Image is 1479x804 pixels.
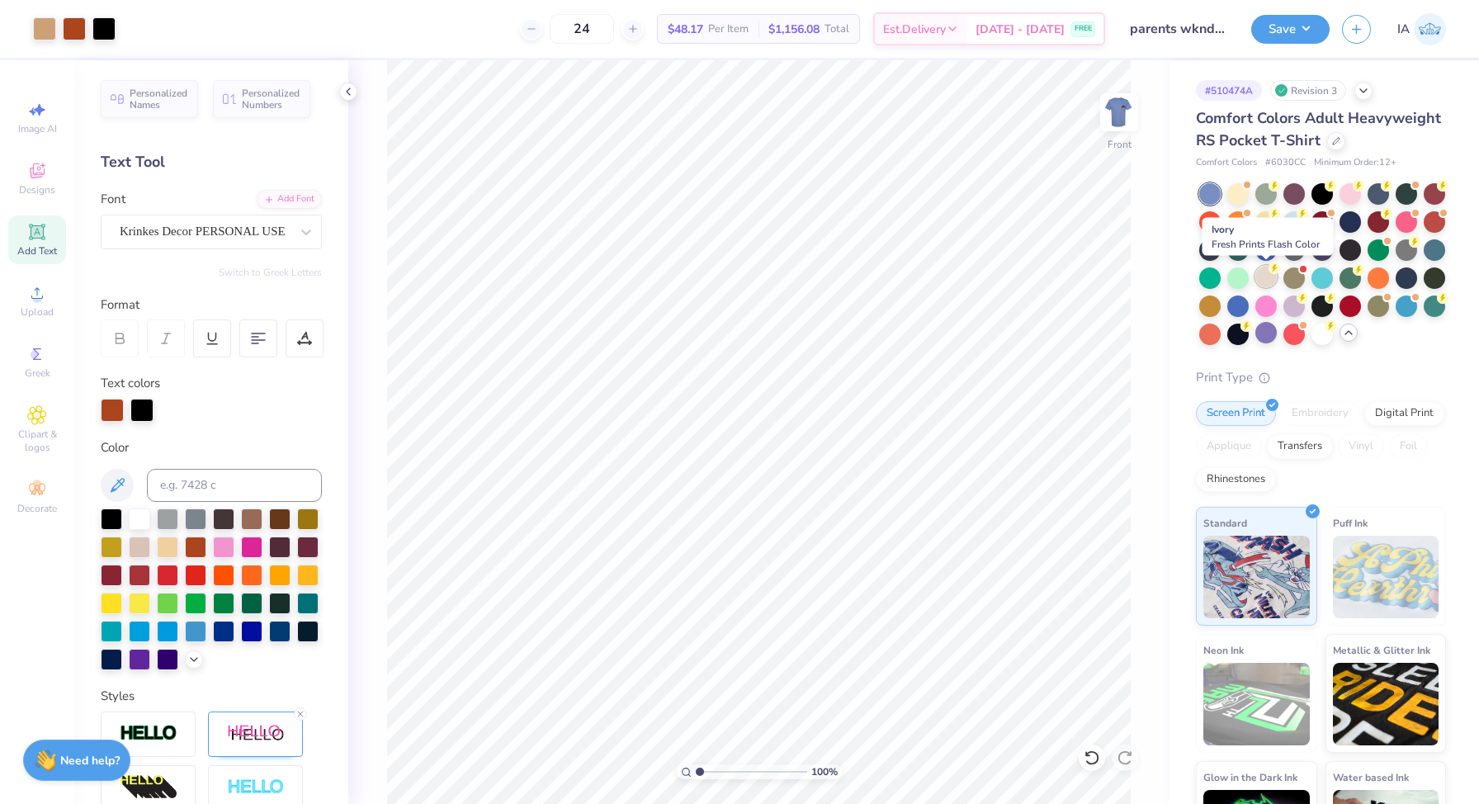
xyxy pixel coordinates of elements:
[1414,13,1446,45] img: Inna Akselrud
[120,724,177,743] img: Stroke
[1203,663,1310,745] img: Neon Ink
[1270,80,1346,101] div: Revision 3
[976,21,1065,38] span: [DATE] - [DATE]
[130,87,188,111] span: Personalized Names
[1203,514,1247,532] span: Standard
[1397,13,1446,45] a: IA
[1281,401,1359,426] div: Embroidery
[811,764,838,779] span: 100 %
[1118,12,1239,45] input: Untitled Design
[227,724,285,745] img: Shadow
[60,753,120,769] strong: Need help?
[19,183,55,196] span: Designs
[1103,96,1136,129] img: Front
[21,305,54,319] span: Upload
[883,21,946,38] span: Est. Delivery
[242,87,300,111] span: Personalized Numbers
[1333,769,1409,786] span: Water based Ink
[1196,368,1446,387] div: Print Type
[1212,238,1320,251] span: Fresh Prints Flash Color
[1389,434,1428,459] div: Foil
[101,296,324,315] div: Format
[825,21,849,38] span: Total
[1203,536,1310,618] img: Standard
[147,469,322,502] input: e.g. 7428 c
[17,244,57,258] span: Add Text
[101,374,160,393] label: Text colors
[219,266,322,279] button: Switch to Greek Letters
[1265,156,1306,170] span: # 6030CC
[1267,434,1333,459] div: Transfers
[550,14,614,44] input: – –
[1333,663,1439,745] img: Metallic & Glitter Ink
[1196,108,1441,150] span: Comfort Colors Adult Heavyweight RS Pocket T-Shirt
[668,21,703,38] span: $48.17
[1333,641,1430,659] span: Metallic & Glitter Ink
[768,21,820,38] span: $1,156.08
[1251,15,1330,44] button: Save
[1203,769,1297,786] span: Glow in the Dark Ink
[1333,536,1439,618] img: Puff Ink
[1364,401,1444,426] div: Digital Print
[101,687,322,706] div: Styles
[1196,434,1262,459] div: Applique
[1338,434,1384,459] div: Vinyl
[101,151,322,173] div: Text Tool
[1397,20,1410,39] span: IA
[8,428,66,454] span: Clipart & logos
[1196,467,1276,492] div: Rhinestones
[708,21,749,38] span: Per Item
[1333,514,1368,532] span: Puff Ink
[18,122,57,135] span: Image AI
[120,774,177,801] img: 3d Illusion
[1075,23,1092,35] span: FREE
[1314,156,1396,170] span: Minimum Order: 12 +
[1203,218,1334,256] div: Ivory
[1196,401,1276,426] div: Screen Print
[1108,137,1132,152] div: Front
[1203,641,1244,659] span: Neon Ink
[1196,80,1262,101] div: # 510474A
[25,367,50,380] span: Greek
[101,190,125,209] label: Font
[1196,156,1257,170] span: Comfort Colors
[17,502,57,515] span: Decorate
[227,778,285,797] img: Negative Space
[101,438,322,457] div: Color
[257,190,322,209] div: Add Font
